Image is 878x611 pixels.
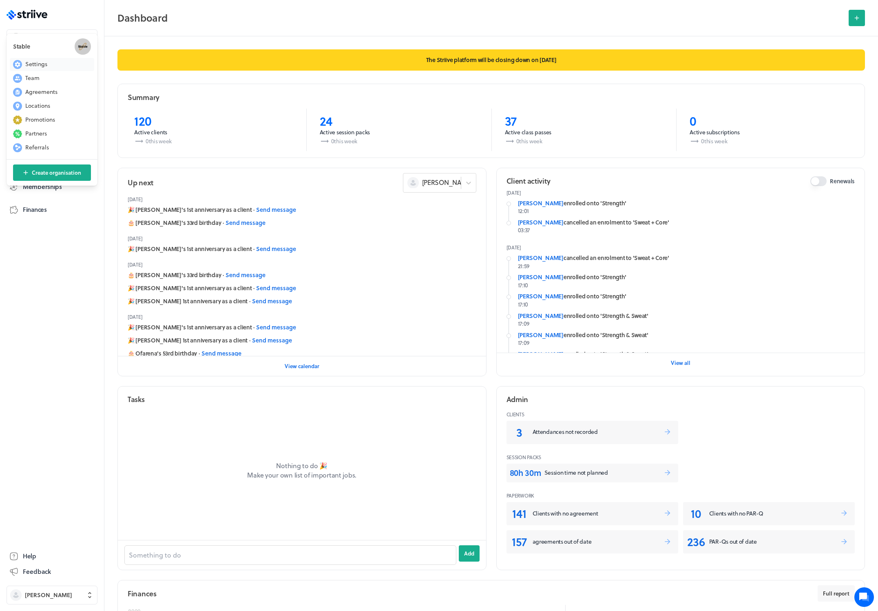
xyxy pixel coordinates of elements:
div: enrolled onto 'Strength & Sweat' [518,331,855,339]
div: 🎂 [PERSON_NAME]'s 33rd birthday [128,271,476,279]
header: [DATE] [128,193,476,206]
p: 0 this week [505,136,663,146]
span: View all [671,359,690,367]
a: [PERSON_NAME] [518,331,564,339]
button: Send message [256,206,296,214]
div: Hi [PERSON_NAME], Thanks for this. I’m hoping I will be all set up on Clubright for the [DATE] Ab... [13,124,150,147]
p: Clients with no PAR-Q [709,509,840,518]
span: Renewals [830,177,855,185]
div: 🎉 [PERSON_NAME] 1st anniversary as a client [128,336,476,344]
div: cancelled an enrolment to 'Sweat + Core' [518,254,855,262]
input: Something to do [124,545,456,565]
h2: Tasks [128,394,145,404]
span: · [249,336,250,344]
button: Partners [10,127,94,140]
p: 37 [505,113,663,128]
p: 141 [510,505,529,521]
button: Send message [201,349,241,358]
a: 3Attendances not recorded [506,421,678,444]
a: [PERSON_NAME] [518,253,564,262]
button: Create organisation [13,164,91,181]
a: 24Active session packs0this week [306,109,491,151]
p: 3 [510,424,529,440]
span: [PERSON_NAME] [422,178,473,187]
div: enrolled onto 'Strength' [518,292,855,300]
span: Team [25,74,40,82]
header: [DATE] [128,232,476,245]
button: Send message [226,219,265,227]
h2: Recent conversations [14,89,131,97]
span: · [253,323,254,331]
span: Agreements [25,88,58,96]
span: See all [131,90,149,96]
button: Locations [10,100,94,113]
p: [DATE] [506,244,855,251]
a: [PERSON_NAME] [518,273,564,281]
p: 12:01 [518,207,855,215]
div: 🎉 [PERSON_NAME]'s 1st anniversary as a client [128,245,476,253]
span: Full report [823,590,849,597]
p: PAR-Qs out of date [709,538,840,546]
div: enrolled onto 'Strength' [518,199,855,207]
p: 17:09 [518,339,855,347]
div: enrolled onto 'Strength & Sweat' [518,312,855,320]
a: [PERSON_NAME] [518,292,564,300]
span: Promotions [25,116,55,124]
button: Promotions [10,113,94,127]
span: Partners [25,129,47,138]
p: Nothing to do 🎉 Make your own list of important jobs. [237,461,367,480]
p: Session time not planned [544,469,663,477]
a: 157agreements out of date [506,530,678,553]
h1: Hi [PERSON_NAME] [12,33,151,47]
p: 03:37 [518,226,855,234]
button: Send message [256,245,296,253]
a: 0Active subscriptions0this week [676,109,861,151]
button: Send message [226,271,265,279]
p: 157 [510,533,529,549]
span: · [253,284,254,292]
span: Settings [25,60,47,68]
div: 🎂 Ofarena's 53rd birthday [128,349,476,358]
div: 🎂 [PERSON_NAME]'s 33rd birthday [128,219,476,227]
div: [PERSON_NAME] • [13,147,150,152]
span: Locations [25,102,50,110]
a: 141Clients with no agreement [506,502,678,525]
button: View calendar [285,358,319,374]
button: Settings [10,58,94,71]
div: 🎉 [PERSON_NAME]'s 1st anniversary as a client [128,323,476,331]
span: Add [464,550,474,557]
span: [DATE] [13,152,31,158]
a: 236PAR-Qs out of date [683,530,855,553]
button: Add [459,545,480,562]
div: 🎉 [PERSON_NAME]'s 1st anniversary as a client [128,284,476,292]
button: Send message [256,284,296,292]
p: Attendances not recorded [533,428,663,436]
span: · [253,245,254,253]
p: Active class passes [505,128,663,136]
div: 🎉 [PERSON_NAME] 1st anniversary as a client [128,297,476,305]
a: [PERSON_NAME] [518,218,564,227]
p: The Striive platform will be closing down on [DATE] [117,49,865,71]
p: Active session packs [320,128,478,136]
a: [PERSON_NAME] [518,311,564,320]
header: Clients [506,408,855,421]
div: enrolled onto 'Strength & Sweat' [518,350,855,358]
h2: Admin [506,394,529,404]
div: 🎉 [PERSON_NAME]'s 1st anniversary as a client [128,206,476,214]
div: enrolled onto 'Strength' [518,273,855,281]
span: · [223,271,224,279]
p: Active clients [134,128,293,136]
a: 10Clients with no PAR-Q [683,502,855,525]
span: View calendar [285,362,319,370]
a: 80h 30mSession time not planned [506,464,678,482]
button: Renewals [810,176,827,186]
p: 80h 30m [510,467,541,478]
a: 37Active class passes0this week [491,109,677,151]
button: Full report [818,585,855,602]
button: Send message [252,336,292,344]
div: USHi [PERSON_NAME], Thanks for this. I’m hoping I will be all set up on Clubright for the [DATE] ... [6,100,157,533]
h2: Finances [128,589,157,599]
div: cancelled an enrolment to 'Sweat + Core' [518,218,855,227]
header: Paperwork [506,489,855,502]
p: 17:10 [518,281,855,289]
